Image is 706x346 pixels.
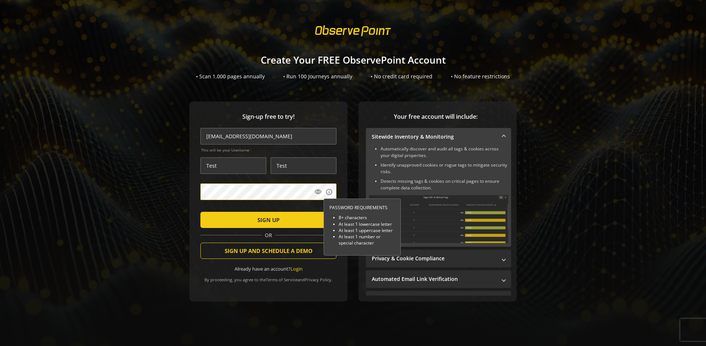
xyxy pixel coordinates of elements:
div: Already have an account? [200,265,336,272]
li: 8+ characters [339,214,395,221]
span: Sign-up free to try! [200,113,336,121]
mat-expansion-panel-header: Privacy & Cookie Compliance [366,250,511,267]
li: Automatically discover and audit all tags & cookies across your digital properties. [381,146,508,159]
li: At least 1 number or special character [339,233,395,246]
mat-expansion-panel-header: Sitewide Inventory & Monitoring [366,128,511,146]
mat-expansion-panel-header: Automated Email Link Verification [366,270,511,288]
input: First Name * [200,157,266,174]
div: • Scan 1,000 pages annually [196,73,265,80]
li: At least 1 lowercase letter [339,221,395,227]
mat-expansion-panel-header: Performance Monitoring with Web Vitals [366,291,511,308]
div: Sitewide Inventory & Monitoring [366,146,511,247]
li: Detects missing tags & cookies on critical pages to ensure complete data collection. [381,178,508,191]
button: SIGN UP [200,212,336,228]
span: This will be your Username [201,147,336,153]
div: • No feature restrictions [451,73,510,80]
a: Terms of Service [266,277,297,282]
mat-icon: visibility [314,188,322,196]
mat-panel-title: Privacy & Cookie Compliance [372,255,496,262]
mat-icon: info [325,188,333,196]
mat-panel-title: Sitewide Inventory & Monitoring [372,133,496,140]
span: SIGN UP AND SCHEDULE A DEMO [225,244,313,257]
span: Your free account will include: [366,113,506,121]
div: PASSWORD REQUIREMENTS [329,204,395,211]
div: By proceeding, you agree to the and . [200,272,336,282]
div: • Run 100 Journeys annually [283,73,352,80]
li: At least 1 uppercase letter [339,227,395,233]
li: Identify unapproved cookies or rogue tags to mitigate security risks. [381,162,508,175]
a: Login [290,265,303,272]
a: Privacy Policy [305,277,331,282]
input: Last Name * [271,157,336,174]
span: SIGN UP [257,213,279,226]
button: SIGN UP AND SCHEDULE A DEMO [200,243,336,259]
img: Sitewide Inventory & Monitoring [369,195,508,243]
span: OR [262,232,275,239]
mat-panel-title: Automated Email Link Verification [372,275,496,283]
div: • No credit card required [371,73,432,80]
input: Email Address (name@work-email.com) * [200,128,336,145]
